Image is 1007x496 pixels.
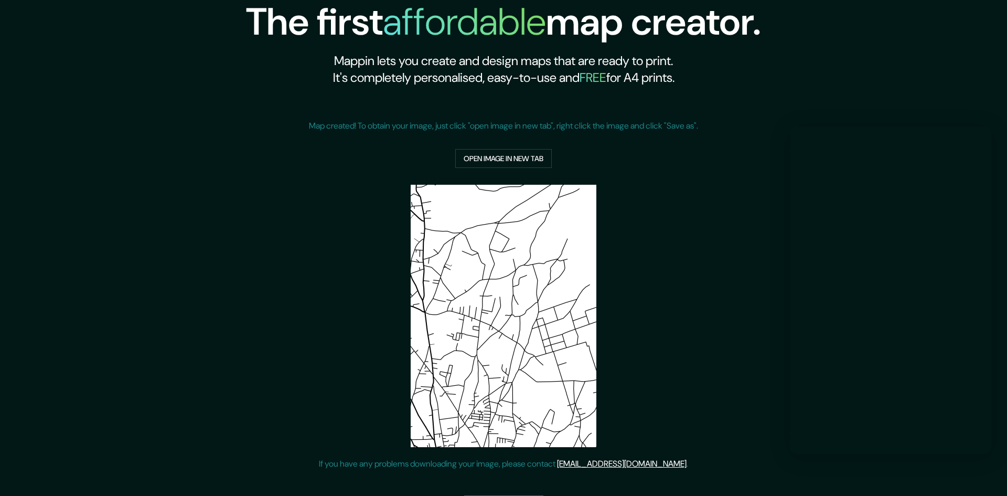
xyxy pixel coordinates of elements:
p: If you have any problems downloading your image, please contact . [319,458,688,470]
iframe: Help widget [790,126,991,454]
img: created-map [411,185,596,447]
h2: Mappin lets you create and design maps that are ready to print. It's completely personalised, eas... [246,52,761,86]
iframe: Help widget launcher [914,455,995,484]
a: Open image in new tab [455,149,552,168]
h5: FREE [580,69,606,86]
p: Map created! To obtain your image, just click "open image in new tab", right click the image and ... [309,120,698,132]
a: [EMAIL_ADDRESS][DOMAIN_NAME] [557,458,687,469]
